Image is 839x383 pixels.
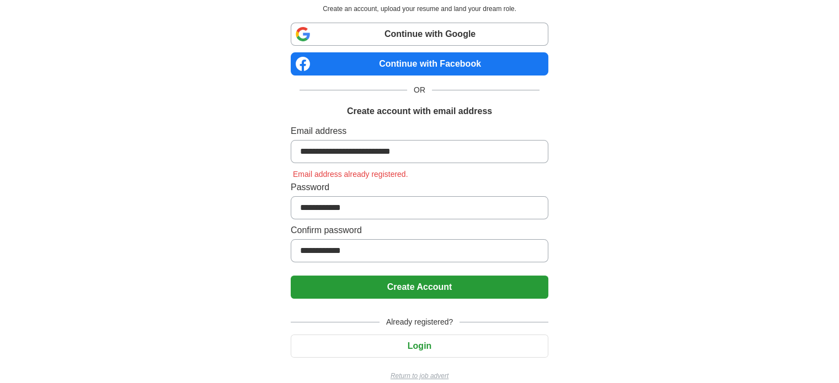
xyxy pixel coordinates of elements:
span: Email address already registered. [291,170,410,179]
button: Login [291,335,548,358]
a: Return to job advert [291,371,548,381]
a: Continue with Google [291,23,548,46]
label: Email address [291,125,548,138]
button: Create Account [291,276,548,299]
h1: Create account with email address [347,105,492,118]
p: Create an account, upload your resume and land your dream role. [293,4,546,14]
span: Already registered? [380,316,459,328]
a: Login [291,341,548,350]
label: Confirm password [291,224,548,237]
span: OR [407,84,432,96]
a: Continue with Facebook [291,52,548,75]
label: Password [291,181,548,194]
